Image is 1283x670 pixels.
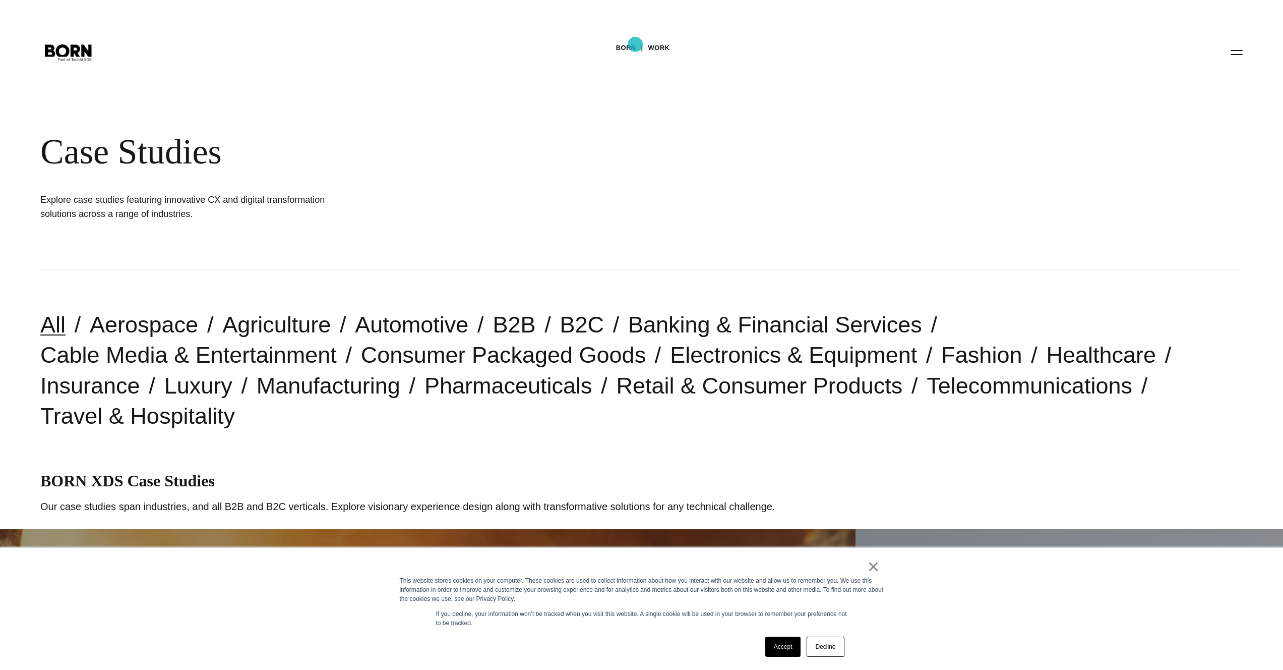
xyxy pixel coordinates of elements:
[424,373,592,399] a: Pharmaceuticals
[361,342,646,368] a: Consumer Packaged Goods
[40,131,615,173] div: Case Studies
[40,193,343,221] h1: Explore case studies featuring innovative CX and digital transformation solutions across a range ...
[436,609,847,628] p: If you decline, your information won’t be tracked when you visit this website. A single cookie wi...
[355,312,468,338] a: Automotive
[493,312,535,338] a: B2B
[765,637,801,657] a: Accept
[40,472,1243,490] h1: BORN XDS Case Studies
[400,576,884,603] div: This website stores cookies on your computer. These cookies are used to collect information about...
[40,403,235,429] a: Travel & Hospitality
[670,342,917,368] a: Electronics & Equipment
[40,373,140,399] a: Insurance
[616,40,636,55] a: BORN
[807,637,844,657] a: Decline
[1225,41,1249,63] button: Open
[628,312,922,338] a: Banking & Financial Services
[164,373,232,399] a: Luxury
[40,312,66,338] a: All
[868,562,880,571] a: ×
[222,312,331,338] a: Agriculture
[560,312,604,338] a: B2C
[1046,342,1156,368] a: Healthcare
[40,342,337,368] a: Cable Media & Entertainment
[941,342,1022,368] a: Fashion
[90,312,198,338] a: Aerospace
[927,373,1132,399] a: Telecommunications
[257,373,400,399] a: Manufacturing
[617,373,903,399] a: Retail & Consumer Products
[648,40,670,55] a: Work
[40,499,1243,514] p: Our case studies span industries, and all B2B and B2C verticals. Explore visionary experience des...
